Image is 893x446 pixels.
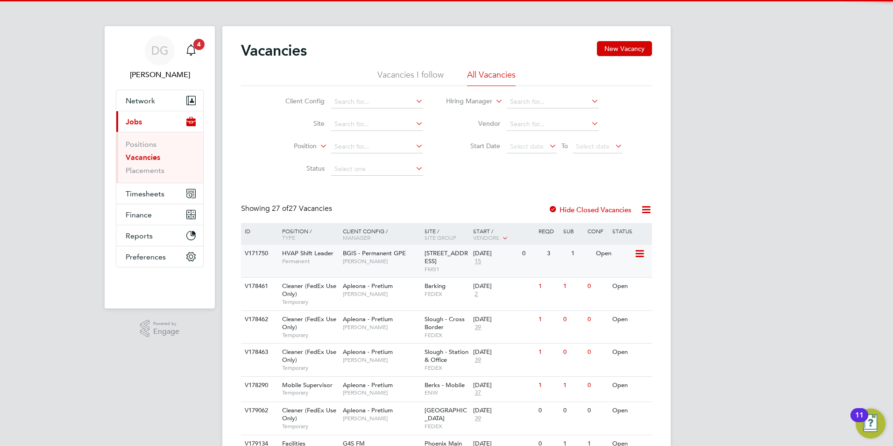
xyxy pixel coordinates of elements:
div: 0 [585,278,610,295]
div: Sub [561,223,585,239]
div: 0 [561,311,585,328]
div: V178463 [242,344,275,361]
span: Temporary [282,423,338,430]
div: Open [610,377,651,394]
span: Cleaner (FedEx Use Only) [282,348,336,364]
span: Cleaner (FedEx Use Only) [282,315,336,331]
button: Open Resource Center, 11 new notifications [856,409,886,439]
span: 27 of [272,204,289,213]
span: Temporary [282,364,338,372]
div: 1 [536,311,560,328]
div: Showing [241,204,334,214]
span: [PERSON_NAME] [343,356,420,364]
div: [DATE] [473,250,517,258]
span: BGIS - Permanent GPE [343,249,406,257]
div: Conf [585,223,610,239]
span: Network [126,96,155,105]
span: FEDEX [425,290,469,298]
span: 15 [473,258,482,266]
input: Search for... [331,118,423,131]
div: 11 [855,415,864,427]
span: Cleaner (FedEx Use Only) [282,282,336,298]
div: [DATE] [473,407,534,415]
div: Start / [471,223,536,246]
span: Slough - Cross Border [425,315,465,331]
div: 1 [536,344,560,361]
div: 1 [536,377,560,394]
span: Apleona - Pretium [343,348,393,356]
a: Placements [126,166,164,175]
h2: Vacancies [241,41,307,60]
span: Reports [126,231,153,240]
span: 27 Vacancies [272,204,332,213]
span: [PERSON_NAME] [343,290,420,298]
span: Finance [126,210,152,219]
img: fastbook-logo-retina.png [116,277,204,292]
label: Status [271,164,325,173]
div: 0 [585,377,610,394]
span: Select date [510,142,544,151]
span: Apleona - Pretium [343,406,393,414]
span: [GEOGRAPHIC_DATA] [425,406,467,422]
label: Site [271,119,325,128]
span: Temporary [282,389,338,396]
span: Manager [343,234,370,241]
span: HVAP Shift Leader [282,249,333,257]
label: Hide Closed Vacancies [548,205,631,214]
span: 39 [473,415,482,423]
div: V171750 [242,245,275,262]
span: ENW [425,389,469,396]
span: DG [151,44,169,57]
label: Vendor [446,119,500,128]
div: Open [594,245,634,262]
div: Client Config / [340,223,422,245]
label: Client Config [271,97,325,105]
input: Search for... [507,95,599,108]
span: Apleona - Pretium [343,282,393,290]
span: Jobs [126,117,142,126]
div: [DATE] [473,316,534,324]
span: Apleona - Pretium [343,315,393,323]
nav: Main navigation [105,26,215,309]
div: [DATE] [473,381,534,389]
li: Vacancies I follow [377,69,444,86]
div: ID [242,223,275,239]
button: Reports [116,225,203,246]
span: 2 [473,290,479,298]
a: Powered byEngage [140,320,180,338]
div: Position / [275,223,340,245]
label: Hiring Manager [439,97,492,106]
span: Preferences [126,252,166,261]
div: 0 [585,344,610,361]
span: Cleaner (FedEx Use Only) [282,406,336,422]
div: 0 [561,344,585,361]
div: Open [610,278,651,295]
label: Start Date [446,142,500,150]
span: 39 [473,356,482,364]
div: Open [610,402,651,419]
div: 0 [585,311,610,328]
span: Berks - Mobile [425,381,465,389]
a: 4 [182,36,200,65]
span: Apleona - Pretium [343,381,393,389]
span: FEDEX [425,331,469,339]
a: Go to home page [116,277,204,292]
span: Engage [153,328,179,336]
div: 1 [561,278,585,295]
span: Temporary [282,331,338,339]
div: Open [610,344,651,361]
div: 0 [536,402,560,419]
li: All Vacancies [467,69,516,86]
span: FEDEX [425,423,469,430]
span: Permanent [282,258,338,265]
label: Position [263,142,317,151]
input: Search for... [331,140,423,153]
span: Type [282,234,295,241]
a: Positions [126,140,156,149]
span: Vendors [473,234,499,241]
div: [DATE] [473,348,534,356]
input: Search for... [507,118,599,131]
span: Select date [576,142,610,151]
span: Temporary [282,298,338,306]
span: 37 [473,389,482,397]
